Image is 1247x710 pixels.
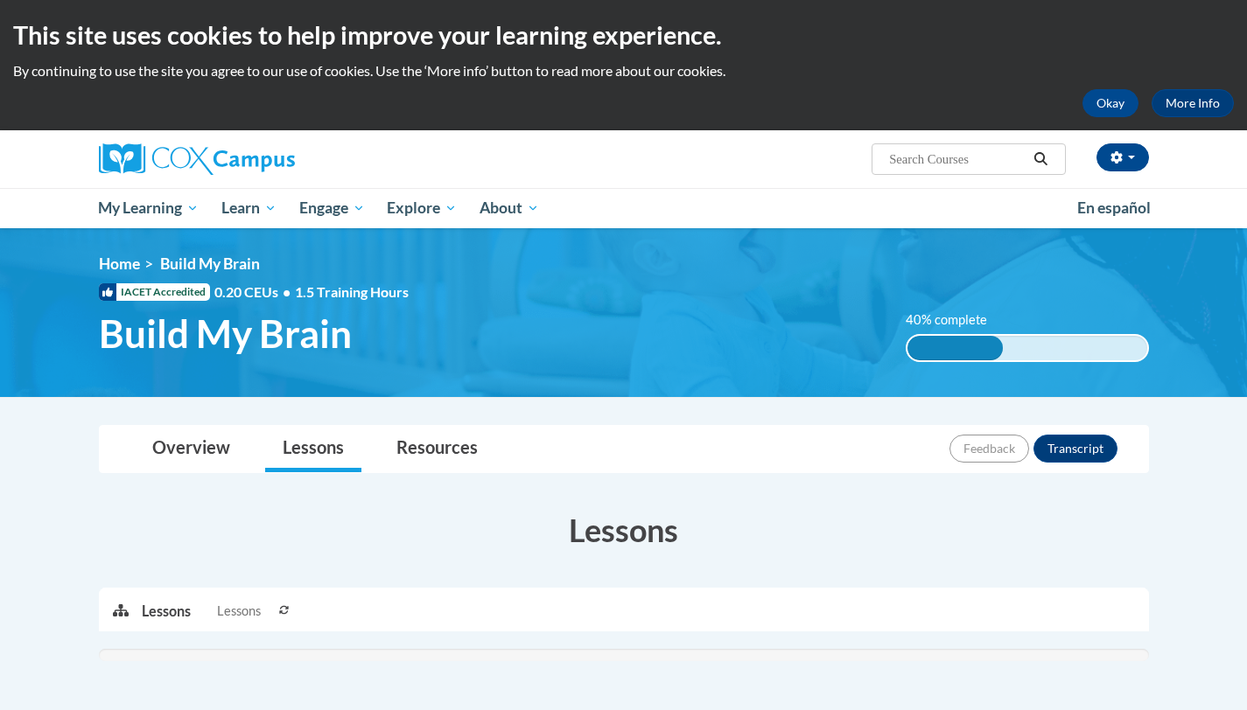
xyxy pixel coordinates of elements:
a: Learn [210,188,288,228]
a: My Learning [88,188,211,228]
a: Cox Campus [99,143,431,175]
div: 40% complete [907,336,1003,360]
span: IACET Accredited [99,283,210,301]
span: My Learning [98,198,199,219]
a: Overview [135,426,248,472]
h3: Lessons [99,508,1149,552]
span: Build My Brain [160,254,260,273]
p: Lessons [142,602,191,621]
img: Cox Campus [99,143,295,175]
p: By continuing to use the site you agree to our use of cookies. Use the ‘More info’ button to read... [13,61,1234,80]
span: 0.20 CEUs [214,282,295,302]
a: More Info [1152,89,1234,117]
h2: This site uses cookies to help improve your learning experience. [13,17,1234,52]
a: Resources [379,426,495,472]
a: Lessons [265,426,361,472]
div: Main menu [73,188,1175,228]
span: Explore [387,198,457,219]
button: Account Settings [1096,143,1149,171]
button: Okay [1082,89,1138,117]
a: En español [1066,190,1162,226]
button: Transcript [1033,435,1117,463]
span: • [283,283,291,300]
span: About [480,198,539,219]
input: Search Courses [887,149,1027,170]
button: Search [1027,149,1054,170]
label: 40% complete [906,310,1006,330]
a: Explore [375,188,468,228]
span: Lessons [217,602,261,621]
span: En español [1077,198,1151,217]
a: Engage [288,188,376,228]
span: 1.5 Training Hours [295,283,409,300]
a: About [468,188,550,228]
button: Feedback [949,435,1029,463]
span: Learn [221,198,277,219]
span: Build My Brain [99,310,352,357]
a: Home [99,254,140,273]
span: Engage [299,198,365,219]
